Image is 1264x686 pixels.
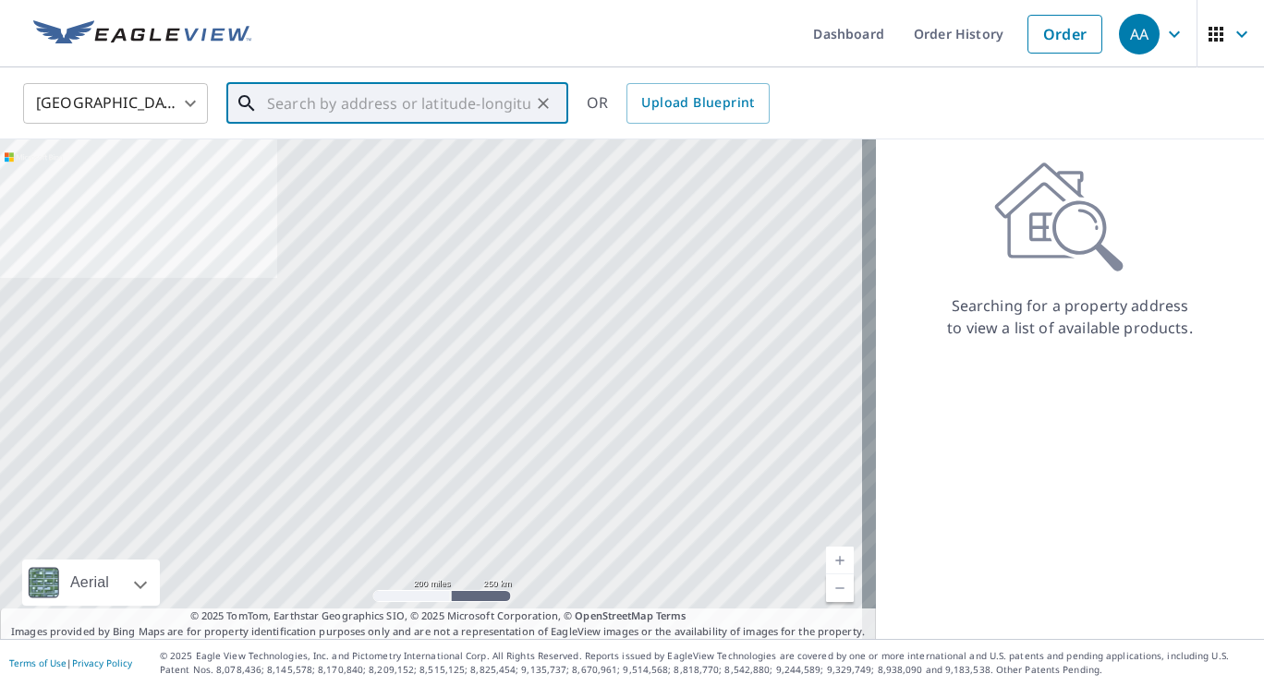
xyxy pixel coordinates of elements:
[267,78,530,129] input: Search by address or latitude-longitude
[9,656,67,669] a: Terms of Use
[575,608,652,622] a: OpenStreetMap
[826,547,854,574] a: Current Level 5, Zoom In
[23,78,208,129] div: [GEOGRAPHIC_DATA]
[9,657,132,668] p: |
[641,91,754,114] span: Upload Blueprint
[22,560,160,606] div: Aerial
[587,83,770,124] div: OR
[626,83,769,124] a: Upload Blueprint
[72,656,132,669] a: Privacy Policy
[656,608,687,622] a: Terms
[160,649,1255,677] p: © 2025 Eagle View Technologies, Inc. and Pictometry International Corp. All Rights Reserved. Repo...
[33,20,251,48] img: EV Logo
[1027,15,1102,54] a: Order
[826,574,854,602] a: Current Level 5, Zoom Out
[530,90,556,116] button: Clear
[946,295,1194,339] p: Searching for a property address to view a list of available products.
[65,560,115,606] div: Aerial
[190,608,687,624] span: © 2025 TomTom, Earthstar Geographics SIO, © 2025 Microsoft Corporation, ©
[1119,14,1160,54] div: AA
